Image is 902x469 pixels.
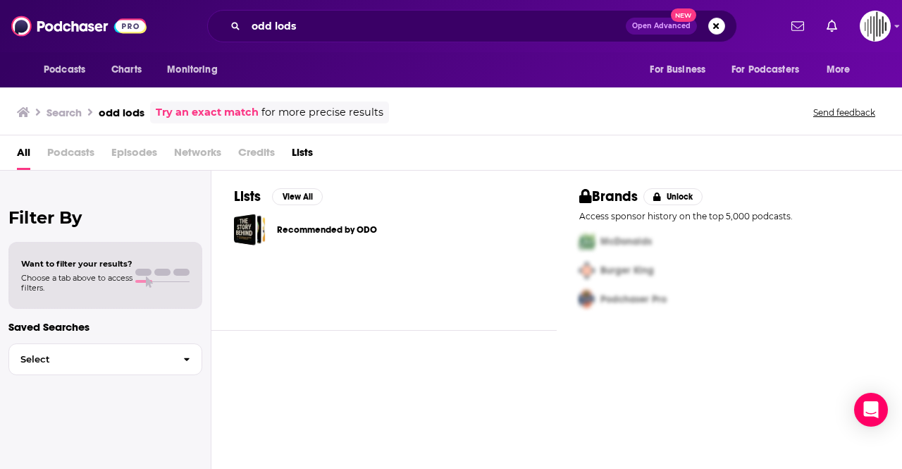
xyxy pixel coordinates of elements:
span: Want to filter your results? [21,259,132,269]
input: Search podcasts, credits, & more... [246,15,626,37]
h2: Filter By [8,207,202,228]
button: open menu [34,56,104,83]
h2: Lists [234,188,261,205]
span: Select [9,355,172,364]
p: Access sponsor history on the top 5,000 podcasts. [579,211,879,221]
h3: odd lods [99,106,144,119]
img: Second Pro Logo [574,256,600,285]
a: Try an exact match [156,104,259,121]
button: Open AdvancedNew [626,18,697,35]
button: Send feedback [809,106,879,118]
span: Podchaser Pro [600,293,667,305]
span: For Business [650,60,705,80]
span: New [671,8,696,22]
span: Burger King [600,264,654,276]
span: for more precise results [261,104,383,121]
img: User Profile [860,11,891,42]
span: For Podcasters [731,60,799,80]
span: Logged in as gpg2 [860,11,891,42]
span: Choose a tab above to access filters. [21,273,132,293]
button: open menu [817,56,868,83]
span: McDonalds [600,236,652,248]
a: Lists [292,141,313,170]
a: Charts [102,56,150,83]
button: Unlock [643,188,703,205]
a: Show notifications dropdown [786,14,810,38]
button: Show profile menu [860,11,891,42]
button: open menu [640,56,723,83]
span: Networks [174,141,221,170]
img: First Pro Logo [574,227,600,256]
button: open menu [157,56,235,83]
span: Credits [238,141,275,170]
a: ListsView All [234,188,323,205]
h2: Brands [579,188,638,205]
div: Search podcasts, credits, & more... [207,10,737,42]
a: Recommended by ODO [277,222,377,238]
p: Saved Searches [8,320,202,334]
span: More [827,60,851,80]
span: Podcasts [44,60,85,80]
button: open menu [722,56,820,83]
span: Charts [111,60,142,80]
button: Select [8,343,202,375]
a: All [17,141,30,170]
img: Third Pro Logo [574,285,600,314]
a: Show notifications dropdown [821,14,843,38]
span: Podcasts [47,141,94,170]
h3: Search [47,106,82,119]
span: Episodes [111,141,157,170]
div: Open Intercom Messenger [854,393,888,427]
button: View All [272,188,323,205]
a: Recommended by ODO [234,214,266,245]
span: Monitoring [167,60,217,80]
span: Open Advanced [632,23,691,30]
img: Podchaser - Follow, Share and Rate Podcasts [11,13,147,39]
